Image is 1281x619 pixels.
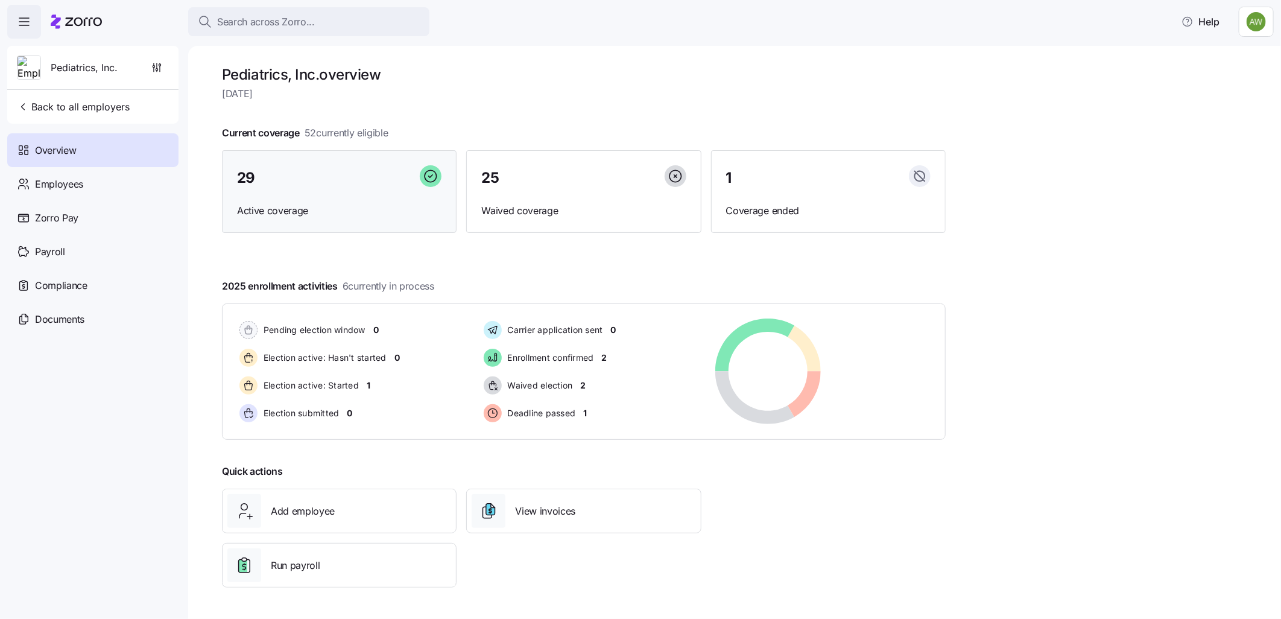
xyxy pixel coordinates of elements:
[271,558,320,573] span: Run payroll
[583,407,587,419] span: 1
[1181,14,1219,29] span: Help
[222,125,388,141] span: Current coverage
[260,379,359,392] span: Election active: Started
[7,268,179,302] a: Compliance
[35,143,76,158] span: Overview
[367,379,370,392] span: 1
[515,504,575,519] span: View invoices
[260,324,365,336] span: Pending election window
[580,379,586,392] span: 2
[726,203,931,218] span: Coverage ended
[343,279,434,294] span: 6 currently in process
[35,278,87,293] span: Compliance
[222,86,946,101] span: [DATE]
[222,65,946,84] h1: Pediatrics, Inc. overview
[7,201,179,235] a: Zorro Pay
[51,60,118,75] span: Pediatrics, Inc.
[17,100,130,114] span: Back to all employers
[1172,10,1229,34] button: Help
[373,324,379,336] span: 0
[35,177,83,192] span: Employees
[504,324,603,336] span: Carrier application sent
[217,14,315,30] span: Search across Zorro...
[12,95,134,119] button: Back to all employers
[7,235,179,268] a: Payroll
[35,312,84,327] span: Documents
[504,379,573,392] span: Waived election
[271,504,335,519] span: Add employee
[481,203,686,218] span: Waived coverage
[237,203,441,218] span: Active coverage
[504,352,594,364] span: Enrollment confirmed
[504,407,576,419] span: Deadline passed
[222,279,434,294] span: 2025 enrollment activities
[188,7,429,36] button: Search across Zorro...
[726,171,732,185] span: 1
[1247,12,1266,31] img: 187a7125535df60c6aafd4bbd4ff0edb
[347,407,353,419] span: 0
[394,352,400,364] span: 0
[260,352,387,364] span: Election active: Hasn't started
[7,167,179,201] a: Employees
[305,125,388,141] span: 52 currently eligible
[260,407,340,419] span: Election submitted
[7,302,179,336] a: Documents
[611,324,616,336] span: 0
[602,352,607,364] span: 2
[7,133,179,167] a: Overview
[222,464,283,479] span: Quick actions
[17,56,40,80] img: Employer logo
[481,171,499,185] span: 25
[237,171,255,185] span: 29
[35,211,78,226] span: Zorro Pay
[35,244,65,259] span: Payroll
